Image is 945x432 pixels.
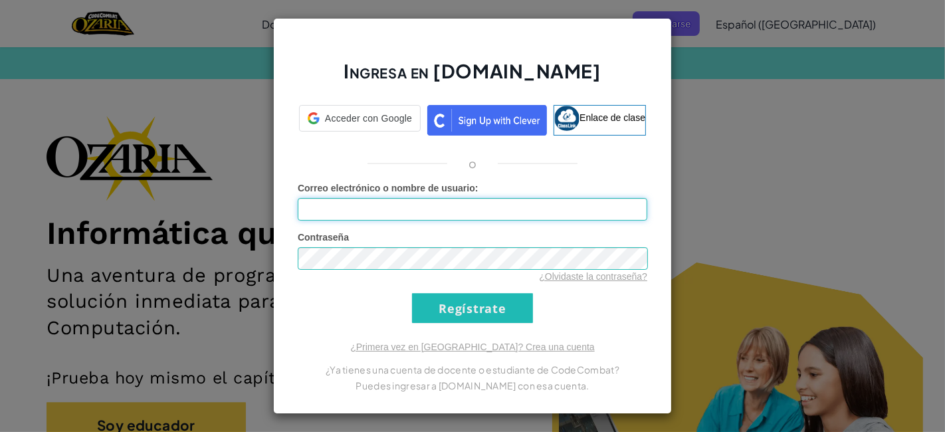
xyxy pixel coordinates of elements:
[539,271,647,282] a: ¿Olvidaste la contraseña?
[427,105,547,136] img: clever_sso_button@2x.png
[344,59,601,82] font: Ingresa en [DOMAIN_NAME]
[299,105,421,132] div: Acceder con Google
[299,105,421,136] a: Acceder con Google
[554,106,579,131] img: classlink-logo-small.png
[475,183,478,193] font: :
[298,232,349,243] font: Contraseña
[412,293,533,323] input: Regístrate
[350,342,595,352] a: ¿Primera vez en [GEOGRAPHIC_DATA]? Crea una cuenta
[325,113,412,124] font: Acceder con Google
[356,379,589,391] font: Puedes ingresar a [DOMAIN_NAME] con esa cuenta.
[579,112,645,123] font: Enlace de clase
[298,183,475,193] font: Correo electrónico o nombre de usuario
[469,156,476,171] font: o
[326,364,619,376] font: ¿Ya tienes una cuenta de docente o estudiante de CodeCombat?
